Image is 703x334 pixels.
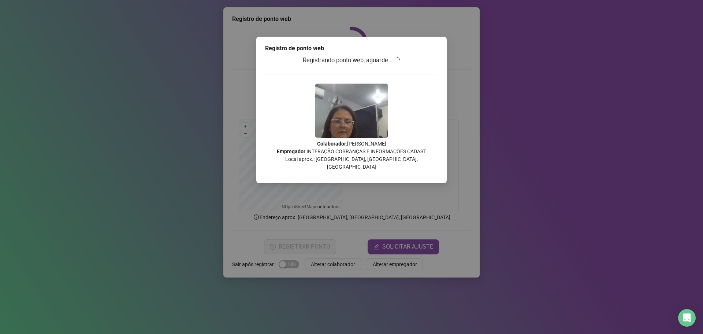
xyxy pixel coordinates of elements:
img: Z [315,84,388,138]
div: Registro de ponto web [265,44,438,53]
span: loading [394,57,400,63]
h3: Registrando ponto web, aguarde... [265,56,438,65]
p: : [PERSON_NAME] : INTERAÇÃO COBRANÇAS E INFORMAÇÕES CADAST Local aprox.: [GEOGRAPHIC_DATA], [GEOG... [265,140,438,171]
strong: Empregador [277,148,305,154]
div: Open Intercom Messenger [678,309,696,327]
strong: Colaborador [317,141,346,147]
